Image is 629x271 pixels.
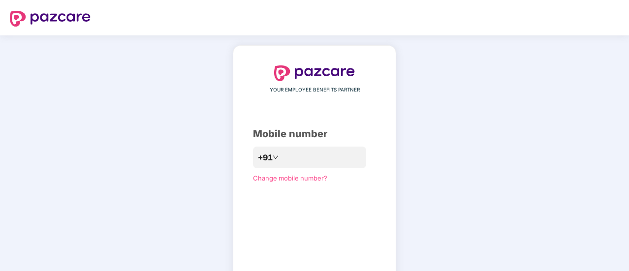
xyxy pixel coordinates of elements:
[253,126,376,142] div: Mobile number
[258,151,273,164] span: +91
[273,154,279,160] span: down
[270,86,360,94] span: YOUR EMPLOYEE BENEFITS PARTNER
[10,11,91,27] img: logo
[274,65,355,81] img: logo
[253,174,327,182] a: Change mobile number?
